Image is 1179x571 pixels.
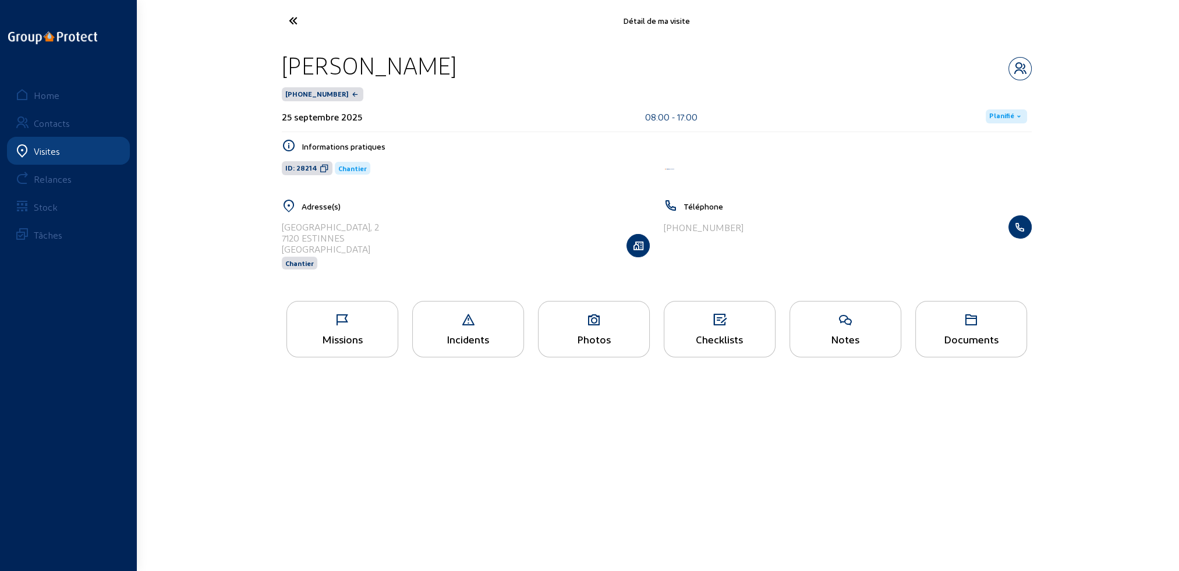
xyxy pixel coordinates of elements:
[539,333,649,345] div: Photos
[282,243,379,254] div: [GEOGRAPHIC_DATA]
[302,201,650,211] h5: Adresse(s)
[7,221,130,249] a: Tâches
[34,118,70,129] div: Contacts
[7,137,130,165] a: Visites
[282,232,379,243] div: 7120 ESTINNES
[34,201,58,212] div: Stock
[664,168,675,171] img: Aqua Protect
[282,111,362,122] div: 25 septembre 2025
[401,16,913,26] div: Détail de ma visite
[34,173,72,185] div: Relances
[34,90,59,101] div: Home
[684,201,1032,211] h5: Téléphone
[790,333,901,345] div: Notes
[7,109,130,137] a: Contacts
[7,81,130,109] a: Home
[916,333,1026,345] div: Documents
[287,333,398,345] div: Missions
[7,193,130,221] a: Stock
[664,333,775,345] div: Checklists
[7,165,130,193] a: Relances
[302,141,1032,151] h5: Informations pratiques
[282,221,379,232] div: [GEOGRAPHIC_DATA], 2
[989,112,1014,121] span: Planifié
[285,164,317,173] span: ID: 28214
[285,90,348,99] span: [PHONE_NUMBER]
[645,111,698,122] div: 08:00 - 17:00
[664,222,743,233] div: [PHONE_NUMBER]
[34,146,60,157] div: Visites
[34,229,62,240] div: Tâches
[413,333,523,345] div: Incidents
[282,51,456,80] div: [PERSON_NAME]
[8,31,97,44] img: logo-oneline.png
[338,164,367,172] span: Chantier
[285,259,314,267] span: Chantier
